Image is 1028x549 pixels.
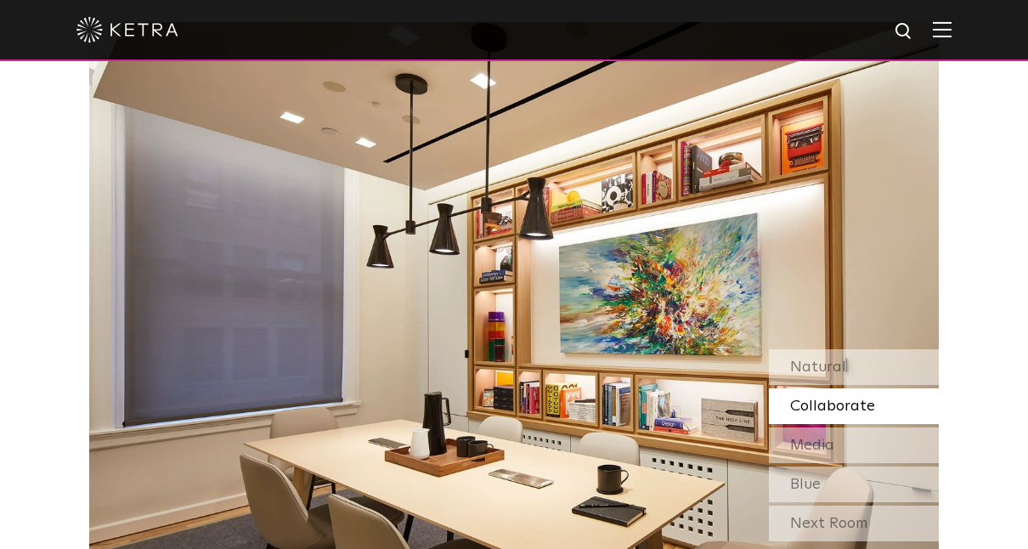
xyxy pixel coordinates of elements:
img: Hamburger%20Nav.svg [933,21,952,37]
img: search icon [894,21,915,42]
span: Natural [790,359,846,375]
span: Collaborate [790,399,875,414]
div: Next Room [769,506,939,541]
img: ketra-logo-2019-white [76,17,178,42]
span: Media [790,438,834,453]
span: Blue [790,477,821,492]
